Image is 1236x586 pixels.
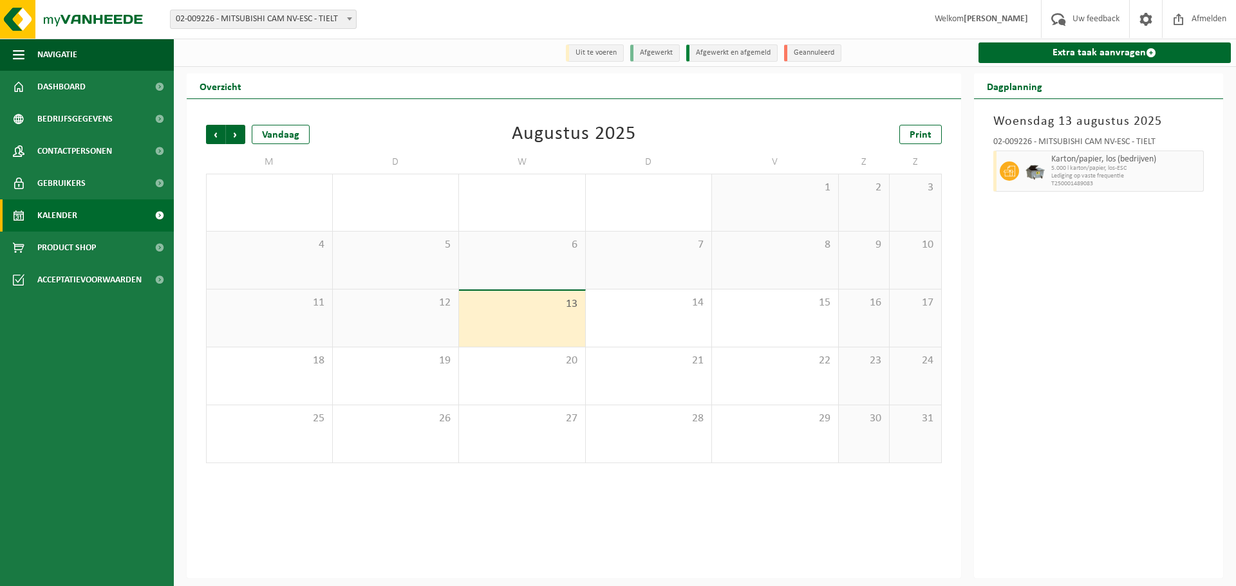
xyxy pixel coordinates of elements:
[206,125,225,144] span: Vorige
[899,125,942,144] a: Print
[718,354,832,368] span: 22
[964,14,1028,24] strong: [PERSON_NAME]
[845,238,883,252] span: 9
[979,42,1231,63] a: Extra taak aanvragen
[37,135,112,167] span: Contactpersonen
[896,181,934,195] span: 3
[37,167,86,199] span: Gebruikers
[896,296,934,310] span: 17
[890,151,941,174] td: Z
[592,412,706,426] span: 28
[206,151,333,174] td: M
[187,73,254,98] h2: Overzicht
[37,103,113,135] span: Bedrijfsgegevens
[171,10,356,28] span: 02-009226 - MITSUBISHI CAM NV-ESC - TIELT
[845,354,883,368] span: 23
[1051,172,1201,180] span: Lediging op vaste frequentie
[686,44,778,62] li: Afgewerkt en afgemeld
[718,181,832,195] span: 1
[213,412,326,426] span: 25
[37,71,86,103] span: Dashboard
[592,296,706,310] span: 14
[465,412,579,426] span: 27
[213,296,326,310] span: 11
[630,44,680,62] li: Afgewerkt
[586,151,713,174] td: D
[993,138,1204,151] div: 02-009226 - MITSUBISHI CAM NV-ESC - TIELT
[592,238,706,252] span: 7
[1025,161,1045,181] img: WB-5000-GAL-GY-01
[339,354,453,368] span: 19
[839,151,890,174] td: Z
[718,238,832,252] span: 8
[333,151,460,174] td: D
[712,151,839,174] td: V
[170,10,357,29] span: 02-009226 - MITSUBISHI CAM NV-ESC - TIELT
[512,125,636,144] div: Augustus 2025
[896,412,934,426] span: 31
[718,412,832,426] span: 29
[1051,154,1201,165] span: Karton/papier, los (bedrijven)
[339,238,453,252] span: 5
[896,354,934,368] span: 24
[226,125,245,144] span: Volgende
[339,296,453,310] span: 12
[37,199,77,232] span: Kalender
[465,238,579,252] span: 6
[592,354,706,368] span: 21
[465,354,579,368] span: 20
[459,151,586,174] td: W
[37,232,96,264] span: Product Shop
[910,130,932,140] span: Print
[1051,165,1201,172] span: 5.000 l karton/papier, los-ESC
[566,44,624,62] li: Uit te voeren
[974,73,1055,98] h2: Dagplanning
[845,296,883,310] span: 16
[718,296,832,310] span: 15
[845,181,883,195] span: 2
[213,238,326,252] span: 4
[339,412,453,426] span: 26
[845,412,883,426] span: 30
[896,238,934,252] span: 10
[1051,180,1201,188] span: T250001489083
[993,112,1204,131] h3: Woensdag 13 augustus 2025
[252,125,310,144] div: Vandaag
[37,264,142,296] span: Acceptatievoorwaarden
[465,297,579,311] span: 13
[784,44,841,62] li: Geannuleerd
[213,354,326,368] span: 18
[37,39,77,71] span: Navigatie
